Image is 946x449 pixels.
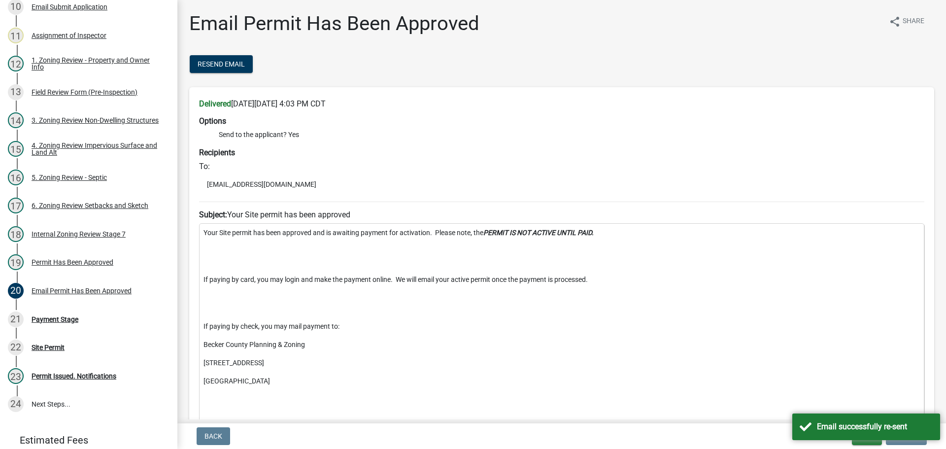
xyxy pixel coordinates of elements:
div: 18 [8,226,24,242]
div: 22 [8,340,24,355]
p: Becker County Planning & Zoning [203,340,920,350]
div: 17 [8,198,24,213]
div: Field Review Form (Pre-Inspection) [32,89,137,96]
div: 15 [8,141,24,157]
strong: Options [199,116,226,126]
strong: PERMIT IS NOT ACTIVE UNTIL PAID. [483,229,594,237]
div: 5. Zoning Review - Septic [32,174,107,181]
p: Your Site permit has been approved and is awaiting payment for activation. Please note, the [203,228,920,238]
strong: Subject: [199,210,227,219]
div: 3. Zoning Review Non-Dwelling Structures [32,117,159,124]
div: 21 [8,311,24,327]
div: Permit Has Been Approved [32,259,113,266]
strong: Recipients [199,148,235,157]
h6: To: [199,162,924,171]
h6: [DATE][DATE] 4:03 PM CDT [199,99,924,108]
div: Assignment of Inspector [32,32,106,39]
div: Email Submit Application [32,3,107,10]
div: Permit Issued. Notifications [32,373,116,380]
div: 23 [8,368,24,384]
li: Send to the applicant? Yes [219,130,924,140]
div: 11 [8,28,24,43]
div: 4. Zoning Review Impervious Surface and Land Alt [32,142,162,156]
div: 20 [8,283,24,299]
div: 14 [8,112,24,128]
div: 13 [8,84,24,100]
button: Resend Email [190,55,253,73]
strong: Delivered [199,99,231,108]
h6: Your Site permit has been approved [199,210,924,219]
span: Share [903,16,924,28]
p: If paying by card, you may login and make the payment online. We will email your active permit on... [203,275,920,285]
span: Back [204,432,222,440]
div: Email Permit Has Been Approved [32,287,132,294]
p: [STREET_ADDRESS] [203,358,920,368]
div: 6. Zoning Review Setbacks and Sketch [32,202,148,209]
i: share [889,16,901,28]
p: If paying by check, you may mail payment to: [203,321,920,332]
div: 24 [8,396,24,412]
div: 19 [8,254,24,270]
p: [GEOGRAPHIC_DATA] [203,376,920,386]
li: [EMAIL_ADDRESS][DOMAIN_NAME] [199,177,924,192]
div: Payment Stage [32,316,78,323]
div: 16 [8,170,24,185]
div: Site Permit [32,344,65,351]
div: 1. Zoning Review - Property and Owner Info [32,57,162,70]
button: shareShare [881,12,932,31]
button: Back [197,427,230,445]
div: Email successfully re-sent [817,421,933,433]
div: 12 [8,56,24,71]
span: Resend Email [198,60,245,68]
div: Internal Zoning Review Stage 7 [32,231,126,238]
h1: Email Permit Has Been Approved [189,12,479,35]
